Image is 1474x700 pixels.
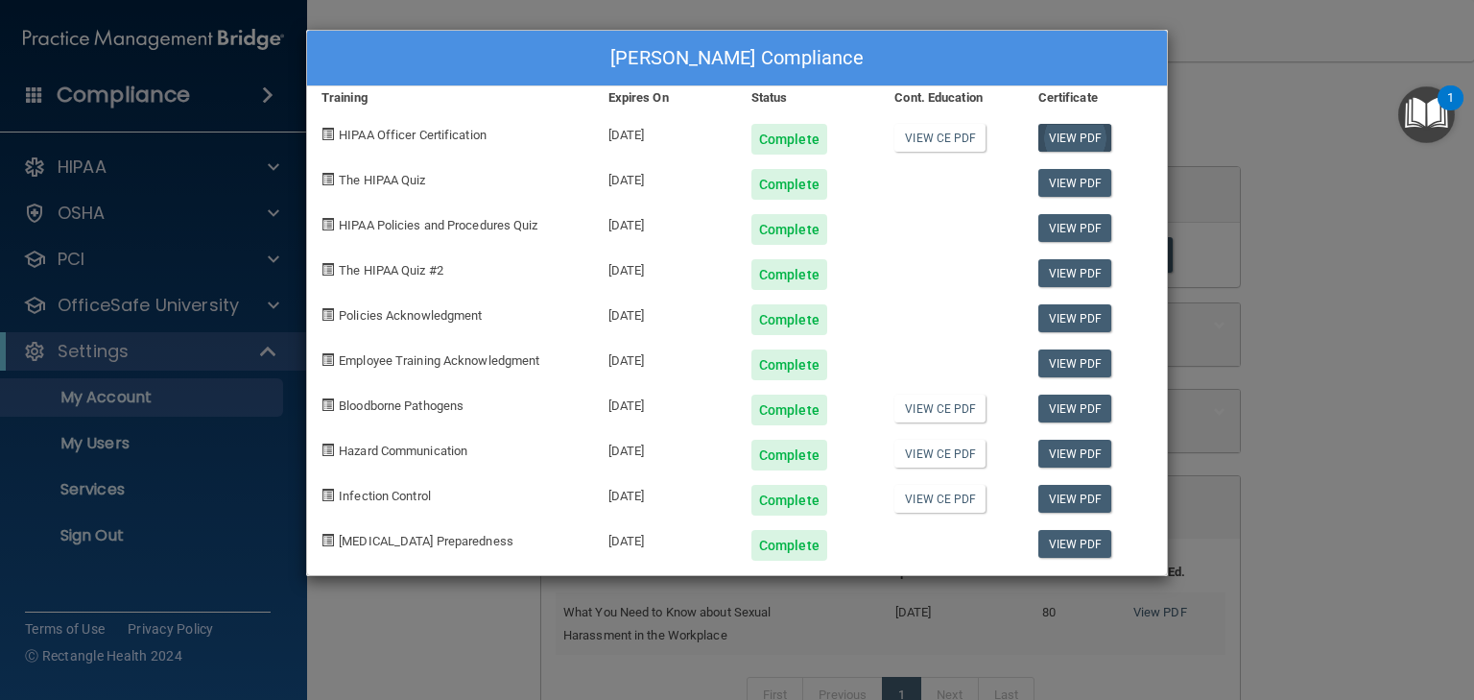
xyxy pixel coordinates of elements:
div: [PERSON_NAME] Compliance [307,31,1167,86]
div: [DATE] [594,200,737,245]
div: Status [737,86,880,109]
a: View PDF [1038,440,1112,468]
a: View PDF [1038,304,1112,332]
div: Complete [751,350,827,380]
a: View PDF [1038,350,1112,377]
div: Cont. Education [880,86,1023,109]
div: Training [307,86,594,109]
div: [DATE] [594,425,737,471]
a: View PDF [1038,214,1112,242]
span: Infection Control [339,489,431,503]
div: Complete [751,395,827,425]
div: [DATE] [594,335,737,380]
div: [DATE] [594,516,737,561]
div: [DATE] [594,380,737,425]
div: Complete [751,124,827,155]
a: View PDF [1038,395,1112,422]
div: [DATE] [594,245,737,290]
a: View PDF [1038,485,1112,513]
span: [MEDICAL_DATA] Preparedness [339,534,513,548]
span: The HIPAA Quiz [339,173,425,187]
div: Complete [751,485,827,516]
div: Complete [751,169,827,200]
span: Hazard Communication [339,444,467,458]
div: [DATE] [594,471,737,516]
div: Complete [751,259,827,290]
div: Complete [751,304,827,335]
div: [DATE] [594,109,737,155]
a: View CE PDF [894,124,986,152]
span: Policies Acknowledgment [339,308,482,323]
a: View PDF [1038,259,1112,287]
button: Open Resource Center, 1 new notification [1398,86,1455,143]
div: Expires On [594,86,737,109]
div: Complete [751,530,827,561]
div: [DATE] [594,155,737,200]
span: Employee Training Acknowledgment [339,353,539,368]
span: Bloodborne Pathogens [339,398,464,413]
div: Certificate [1024,86,1167,109]
div: [DATE] [594,290,737,335]
a: View CE PDF [894,440,986,468]
a: View PDF [1038,530,1112,558]
a: View PDF [1038,124,1112,152]
span: HIPAA Officer Certification [339,128,487,142]
a: View CE PDF [894,485,986,513]
a: View CE PDF [894,395,986,422]
div: Complete [751,440,827,471]
div: Complete [751,214,827,245]
span: The HIPAA Quiz #2 [339,263,443,278]
span: HIPAA Policies and Procedures Quiz [339,218,537,232]
a: View PDF [1038,169,1112,197]
div: 1 [1447,98,1454,123]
